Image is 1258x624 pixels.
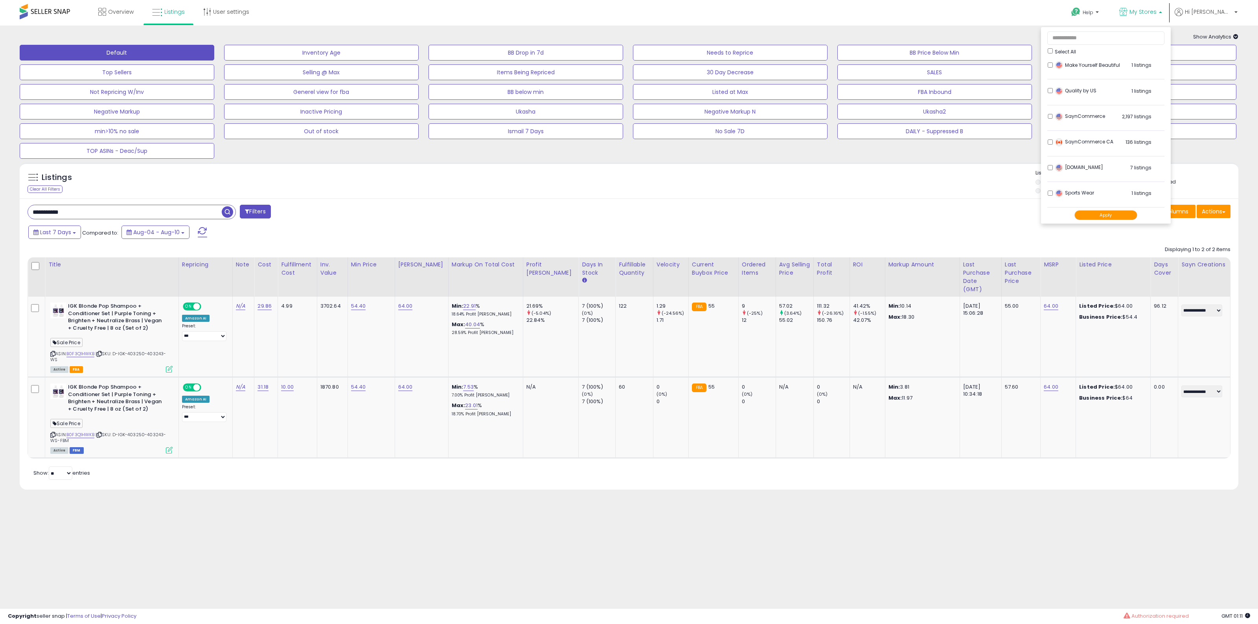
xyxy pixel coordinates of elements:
[619,261,650,277] div: Fulfillable Quantity
[1079,384,1144,391] div: $64.00
[1065,1,1107,26] a: Help
[1129,8,1157,16] span: My Stores
[888,314,954,321] p: 18.30
[1181,261,1227,269] div: Sayn Creations
[70,366,83,373] span: FBA
[164,8,185,16] span: Listings
[1055,48,1076,55] span: Select All
[351,302,366,310] a: 54.40
[526,303,579,310] div: 21.69%
[1055,189,1094,196] span: Sports Wear
[20,143,214,159] button: TOP ASINs - Deac/Sup
[1178,257,1230,297] th: CSV column name: cust_attr_5_Sayn Creations
[888,383,900,391] strong: Min:
[888,313,902,321] strong: Max:
[1131,62,1151,68] span: 1 listings
[708,302,715,310] span: 55
[429,45,623,61] button: BB Drop in 7d
[452,303,517,317] div: %
[257,383,269,391] a: 31.18
[351,261,392,269] div: Min Price
[526,384,573,391] div: N/A
[657,391,668,397] small: (0%)
[236,302,245,310] a: N/A
[42,172,72,183] h5: Listings
[1044,383,1058,391] a: 64.00
[320,384,342,391] div: 1870.80
[1130,164,1151,171] span: 7 listings
[28,185,63,193] div: Clear All Filters
[784,310,802,316] small: (3.64%)
[182,396,210,403] div: Amazon AI
[50,384,173,453] div: ASIN:
[66,431,94,438] a: B0F3Q1HWKB
[837,104,1032,119] button: Ukasha2
[692,303,706,311] small: FBA
[48,261,175,269] div: Title
[582,303,615,310] div: 7 (100%)
[1131,190,1151,196] span: 1 listings
[33,469,90,477] span: Show: entries
[463,302,476,310] a: 22.91
[853,261,882,269] div: ROI
[50,351,166,362] span: | SKU: D-IGK-403250-403243-WS
[822,310,844,316] small: (-26.16%)
[1055,87,1096,94] span: Quality by US
[281,261,314,277] div: Fulfillment Cost
[1154,384,1172,391] div: 0.00
[963,261,998,294] div: Last Purchase Date (GMT)
[1044,261,1072,269] div: MSRP
[657,303,688,310] div: 1.29
[82,229,118,237] span: Compared to:
[452,402,465,409] b: Max:
[281,303,311,310] div: 4.99
[853,317,885,324] div: 42.07%
[182,261,229,269] div: Repricing
[633,64,828,80] button: 30 Day Decrease
[1055,138,1113,145] span: SaynCommerce CA
[1071,7,1081,17] i: Get Help
[429,84,623,100] button: BB below min
[532,310,551,316] small: (-5.04%)
[182,404,226,422] div: Preset:
[281,383,294,391] a: 10.00
[66,351,94,357] a: B0F3Q1HWKB
[582,261,612,277] div: Days In Stock
[224,45,419,61] button: Inventory Age
[817,391,828,397] small: (0%)
[429,104,623,119] button: Ukasha
[257,302,272,310] a: 29.86
[68,303,164,334] b: IGK Blonde Pop Shampoo + Conditioner Set | Purple Toning + Brighten + Neutralize Brass | Vegan + ...
[398,302,413,310] a: 64.00
[817,303,850,310] div: 111.32
[1079,383,1115,391] b: Listed Price:
[1055,61,1063,69] img: usa.png
[888,394,902,402] strong: Max:
[1159,205,1195,218] button: Columns
[662,310,684,316] small: (-24.56%)
[1079,395,1144,402] div: $64
[1175,8,1238,26] a: Hi [PERSON_NAME]
[429,64,623,80] button: Items Being Repriced
[963,384,995,398] div: [DATE] 10:34:18
[1074,210,1137,220] button: Apply
[1079,303,1144,310] div: $64.00
[837,64,1032,80] button: SALES
[526,261,576,277] div: Profit [PERSON_NAME]
[121,226,189,239] button: Aug-04 - Aug-10
[888,395,954,402] p: 11.97
[1055,113,1105,119] span: SaynCommerce
[1154,303,1172,310] div: 96.12
[50,338,83,347] span: Sale Price
[888,303,954,310] p: 10.14
[1055,164,1103,171] span: [DOMAIN_NAME]
[1164,207,1188,215] span: Columns
[20,84,214,100] button: Not Repricing W/Inv
[1193,33,1238,40] span: Show Analytics
[633,123,828,139] button: No Sale 7D
[1041,257,1076,297] th: CSV column name: cust_attr_1_MSRP
[633,104,828,119] button: Negative Markup N
[320,303,342,310] div: 3702.64
[742,384,776,391] div: 0
[452,312,517,317] p: 18.64% Profit [PERSON_NAME]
